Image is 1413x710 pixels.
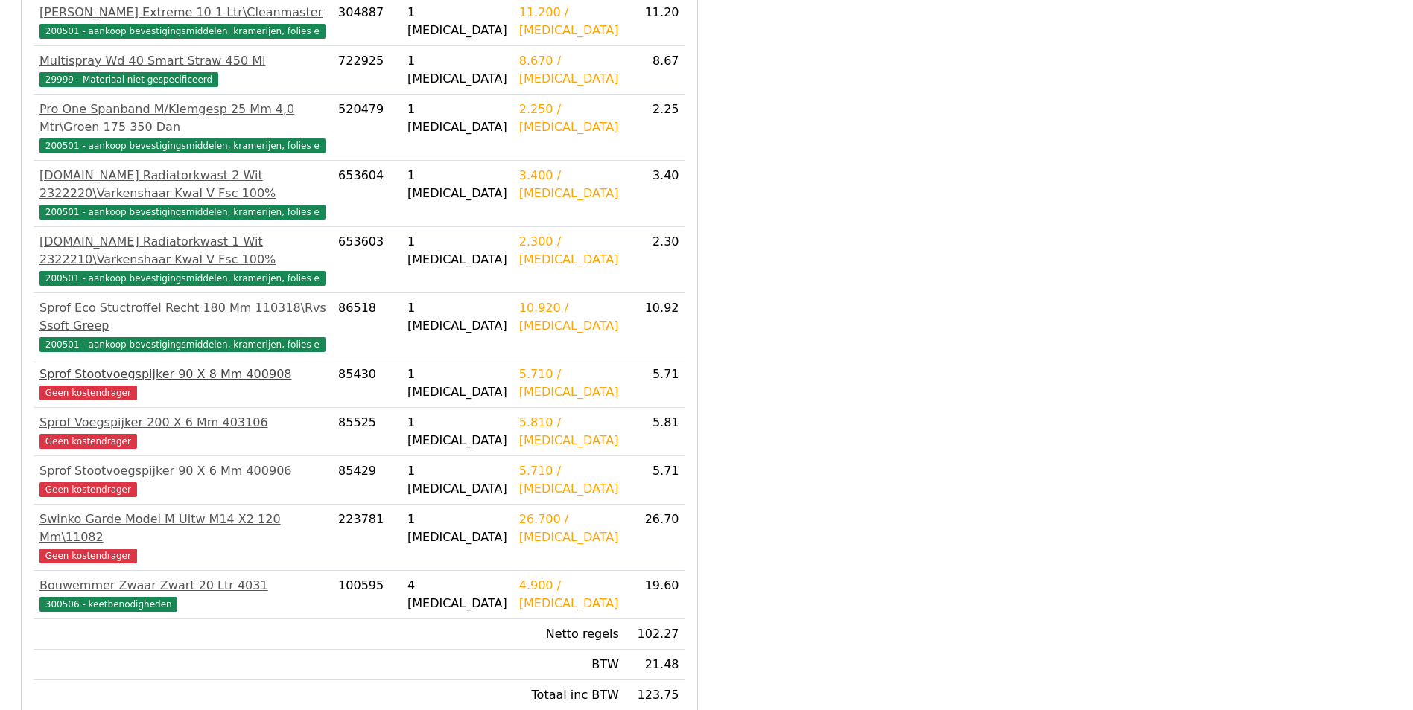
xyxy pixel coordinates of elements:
[332,293,401,359] td: 86518
[519,365,619,401] div: 5.710 / [MEDICAL_DATA]
[39,299,326,335] div: Sprof Eco Stuctroffel Recht 180 Mm 110318\Rvs Ssoft Greep
[39,167,326,220] a: [DOMAIN_NAME] Radiatorkwast 2 Wit 2322220\Varkenshaar Kwal V Fsc 100%200501 - aankoop bevestiging...
[625,456,685,505] td: 5.71
[625,619,685,650] td: 102.27
[407,299,507,335] div: 1 [MEDICAL_DATA]
[39,434,137,449] span: Geen kostendrager
[519,4,619,39] div: 11.200 / [MEDICAL_DATA]
[332,161,401,227] td: 653604
[519,52,619,88] div: 8.670 / [MEDICAL_DATA]
[625,359,685,408] td: 5.71
[39,100,326,154] a: Pro One Spanband M/Klemgesp 25 Mm 4,0 Mtr\Groen 175 350 Dan200501 - aankoop bevestigingsmiddelen,...
[39,52,326,88] a: Multispray Wd 40 Smart Straw 450 Ml29999 - Materiaal niet gespecificeerd
[39,577,326,613] a: Bouwemmer Zwaar Zwart 20 Ltr 4031300506 - keetbenodigheden
[332,505,401,571] td: 223781
[625,95,685,161] td: 2.25
[39,167,326,202] div: [DOMAIN_NAME] Radiatorkwast 2 Wit 2322220\Varkenshaar Kwal V Fsc 100%
[39,511,326,546] div: Swinko Garde Model M Uitw M14 X2 120 Mm\11082
[39,462,326,498] a: Sprof Stootvoegspijker 90 X 6 Mm 400906Geen kostendrager
[39,386,137,400] span: Geen kostendrager
[39,414,326,450] a: Sprof Voegspijker 200 X 6 Mm 403106Geen kostendrager
[519,462,619,498] div: 5.710 / [MEDICAL_DATA]
[513,619,625,650] td: Netto regels
[39,549,137,563] span: Geen kostendrager
[625,46,685,95] td: 8.67
[407,577,507,613] div: 4 [MEDICAL_DATA]
[519,577,619,613] div: 4.900 / [MEDICAL_DATA]
[39,337,326,352] span: 200501 - aankoop bevestigingsmiddelen, kramerijen, folies e
[39,138,326,153] span: 200501 - aankoop bevestigingsmiddelen, kramerijen, folies e
[407,100,507,136] div: 1 [MEDICAL_DATA]
[39,233,326,269] div: [DOMAIN_NAME] Radiatorkwast 1 Wit 2322210\Varkenshaar Kwal V Fsc 100%
[407,414,507,450] div: 1 [MEDICAL_DATA]
[332,227,401,293] td: 653603
[39,233,326,287] a: [DOMAIN_NAME] Radiatorkwast 1 Wit 2322210\Varkenshaar Kwal V Fsc 100%200501 - aankoop bevestiging...
[39,365,326,401] a: Sprof Stootvoegspijker 90 X 8 Mm 400908Geen kostendrager
[519,299,619,335] div: 10.920 / [MEDICAL_DATA]
[39,271,326,286] span: 200501 - aankoop bevestigingsmiddelen, kramerijen, folies e
[625,161,685,227] td: 3.40
[39,597,177,612] span: 300506 - keetbenodigheden
[625,571,685,619] td: 19.60
[519,414,619,450] div: 5.810 / [MEDICAL_DATA]
[519,167,619,202] div: 3.400 / [MEDICAL_DATA]
[39,365,326,383] div: Sprof Stootvoegspijker 90 X 8 Mm 400908
[519,511,619,546] div: 26.700 / [MEDICAL_DATA]
[407,462,507,498] div: 1 [MEDICAL_DATA]
[332,46,401,95] td: 722925
[332,408,401,456] td: 85525
[513,650,625,680] td: BTW
[332,359,401,408] td: 85430
[625,408,685,456] td: 5.81
[407,4,507,39] div: 1 [MEDICAL_DATA]
[39,414,326,432] div: Sprof Voegspijker 200 X 6 Mm 403106
[332,571,401,619] td: 100595
[39,4,326,22] div: [PERSON_NAME] Extreme 10 1 Ltr\Cleanmaster
[39,462,326,480] div: Sprof Stootvoegspijker 90 X 6 Mm 400906
[39,577,326,595] div: Bouwemmer Zwaar Zwart 20 Ltr 4031
[39,24,326,39] span: 200501 - aankoop bevestigingsmiddelen, kramerijen, folies e
[39,52,326,70] div: Multispray Wd 40 Smart Straw 450 Ml
[332,95,401,161] td: 520479
[519,233,619,269] div: 2.300 / [MEDICAL_DATA]
[407,167,507,202] div: 1 [MEDICAL_DATA]
[39,72,218,87] span: 29999 - Materiaal niet gespecificeerd
[625,650,685,680] td: 21.48
[39,100,326,136] div: Pro One Spanband M/Klemgesp 25 Mm 4,0 Mtr\Groen 175 350 Dan
[407,511,507,546] div: 1 [MEDICAL_DATA]
[407,233,507,269] div: 1 [MEDICAL_DATA]
[39,205,326,220] span: 200501 - aankoop bevestigingsmiddelen, kramerijen, folies e
[407,52,507,88] div: 1 [MEDICAL_DATA]
[39,511,326,564] a: Swinko Garde Model M Uitw M14 X2 120 Mm\11082Geen kostendrager
[519,100,619,136] div: 2.250 / [MEDICAL_DATA]
[39,4,326,39] a: [PERSON_NAME] Extreme 10 1 Ltr\Cleanmaster200501 - aankoop bevestigingsmiddelen, kramerijen, foli...
[332,456,401,505] td: 85429
[625,293,685,359] td: 10.92
[625,505,685,571] td: 26.70
[39,482,137,497] span: Geen kostendrager
[625,227,685,293] td: 2.30
[407,365,507,401] div: 1 [MEDICAL_DATA]
[39,299,326,353] a: Sprof Eco Stuctroffel Recht 180 Mm 110318\Rvs Ssoft Greep200501 - aankoop bevestigingsmiddelen, k...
